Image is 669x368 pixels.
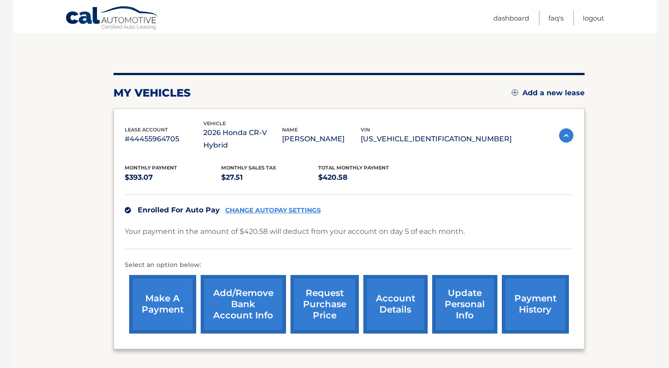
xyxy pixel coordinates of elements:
[363,275,428,334] a: account details
[125,127,168,133] span: lease account
[512,89,585,97] a: Add a new lease
[125,171,222,184] p: $393.07
[282,127,298,133] span: name
[512,89,518,96] img: add.svg
[361,133,512,145] p: [US_VEHICLE_IDENTIFICATION_NUMBER]
[583,11,604,25] a: Logout
[129,275,196,334] a: make a payment
[138,206,220,214] span: Enrolled For Auto Pay
[125,207,131,213] img: check.svg
[65,6,159,32] a: Cal Automotive
[114,86,191,100] h2: my vehicles
[203,120,226,127] span: vehicle
[125,225,465,238] p: Your payment in the amount of $420.58 will deduct from your account on day 5 of each month.
[493,11,529,25] a: Dashboard
[432,275,497,334] a: update personal info
[125,260,573,271] p: Select an option below:
[282,133,361,145] p: [PERSON_NAME]
[125,165,177,171] span: Monthly Payment
[559,128,573,143] img: accordion-active.svg
[318,171,415,184] p: $420.58
[221,171,318,184] p: $27.51
[125,133,203,145] p: #44455964705
[225,207,321,214] a: CHANGE AUTOPAY SETTINGS
[548,11,564,25] a: FAQ's
[361,127,370,133] span: vin
[290,275,359,334] a: request purchase price
[318,165,389,171] span: Total Monthly Payment
[201,275,286,334] a: Add/Remove bank account info
[502,275,569,334] a: payment history
[203,127,282,152] p: 2026 Honda CR-V Hybrid
[221,165,276,171] span: Monthly sales Tax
